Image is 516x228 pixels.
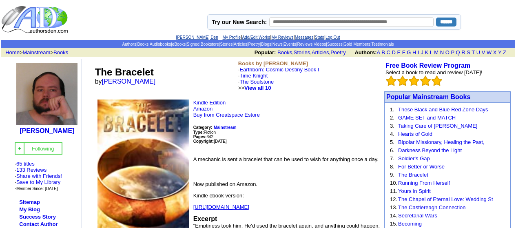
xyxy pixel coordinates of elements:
font: 10. [390,180,397,186]
b: Type: [193,130,204,135]
a: Time Knight [239,73,268,79]
img: bigemptystars.png [397,75,408,86]
font: · [238,79,274,91]
font: 12. [390,196,397,202]
font: Following [32,146,54,152]
a: Articles [234,42,247,46]
a: Taking Care of [PERSON_NAME] [398,123,477,129]
font: Copyright: [193,139,214,144]
a: Testimonials [371,42,394,46]
a: Secretarial Wars [398,213,437,219]
a: Soldier's Gap [398,155,430,162]
a: The Castlereagh Connection [398,204,466,210]
b: Popular: [255,49,276,55]
font: · · [15,161,62,191]
font: 11. [390,188,397,194]
a: Stories [294,49,310,55]
font: , , , [255,49,514,55]
a: D [392,49,395,55]
font: > > [2,49,68,55]
a: T [472,49,475,55]
font: 13. [390,204,397,210]
font: 6. [390,147,394,153]
a: O [445,49,450,55]
a: For Better or Worse [398,164,445,170]
a: [PERSON_NAME] [102,78,156,85]
a: Earthborn: Cosmic Destiny Book I [239,66,319,73]
img: bigemptystars.png [432,75,442,86]
a: Mainstream [214,124,237,130]
font: 14. [390,213,397,219]
a: Popular Mainstream Books [386,93,470,100]
b: Authors: [354,49,376,55]
a: [URL][DOMAIN_NAME] [193,204,249,210]
b: View all 10 [244,85,271,91]
a: Q [456,49,460,55]
a: N [440,49,444,55]
a: Following [32,145,54,152]
a: Becoming [398,221,422,227]
a: Audiobooks [150,42,171,46]
font: 9. [390,172,394,178]
a: Sitemap [19,199,40,205]
a: P [451,49,454,55]
a: Gold Members [343,42,370,46]
a: C [386,49,390,55]
font: 8. [390,164,394,170]
a: Poetry [248,42,260,46]
a: My Profile [223,35,241,40]
b: Pages: [193,135,207,139]
img: bigemptystars.png [420,75,431,86]
a: K [425,49,429,55]
font: Fiction [193,130,216,135]
a: Buy from Creatspace Estore [193,112,260,118]
font: Member Since: [DATE] [16,186,58,191]
b: [PERSON_NAME] [20,127,74,134]
a: These Black and Blue Red Zone Days [398,106,488,113]
a: J [421,49,423,55]
a: My Reviews [272,35,294,40]
a: M [434,49,438,55]
a: Free Book Review Program [385,62,470,69]
font: A mechanic is sent a bracelet that can be used to wish for anything once a day. [193,156,379,162]
font: · [238,73,274,91]
a: F [402,49,405,55]
font: 1. [390,106,394,113]
a: The Chapel of Eternal Love: Wedding St [398,196,493,202]
a: B [381,49,385,55]
a: H [412,49,416,55]
b: Books by [PERSON_NAME] [238,60,308,66]
font: 342 [193,135,213,139]
a: The Bracelet [398,172,428,178]
font: 15. [390,221,397,227]
a: Signed Bookstore [187,42,219,46]
font: 5. [390,139,394,145]
font: | | | | | [176,34,340,40]
a: Share with Friends! [16,173,62,179]
a: Poetry [330,49,346,55]
a: V [482,49,485,55]
a: 133 Reviews [16,167,47,173]
a: Save to My Library [16,179,60,185]
b: Mainstream [214,125,237,130]
a: Messages [295,35,314,40]
a: Y [498,49,501,55]
a: Amazon [193,106,213,112]
a: Kindle Edition [193,100,226,106]
a: Events [283,42,296,46]
a: Articles [312,49,329,55]
font: · · · [15,173,62,191]
img: bigemptystars.png [409,75,419,86]
a: Darkness Beyond the Light [398,147,462,153]
a: Books [277,49,292,55]
a: Success [327,42,343,46]
a: Stories [220,42,233,46]
img: gc.jpg [17,146,22,151]
font: Select a book to read and review [DATE]! [385,69,483,75]
font: 4. [390,131,394,137]
font: The Bracelet [95,66,154,77]
a: R [461,49,465,55]
a: 65 titles [16,161,35,167]
a: My Blog [19,206,40,213]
